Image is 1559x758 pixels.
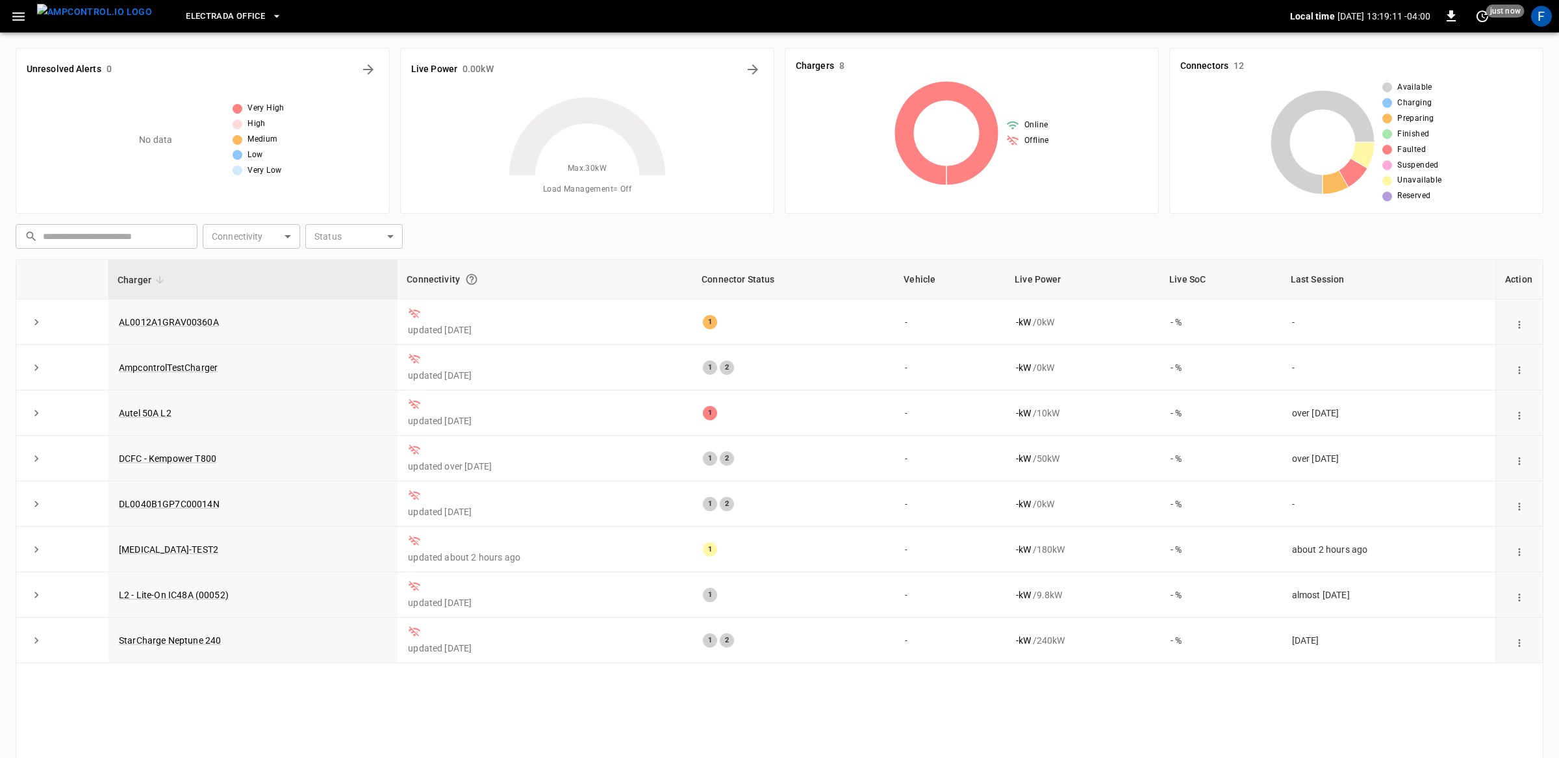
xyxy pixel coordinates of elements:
h6: 0 [107,62,112,77]
td: [DATE] [1282,618,1495,663]
a: L2 - Lite-On IC48A (00052) [119,590,229,600]
p: updated [DATE] [408,414,682,427]
td: - % [1160,299,1282,345]
p: updated [DATE] [408,596,682,609]
span: Suspended [1397,159,1439,172]
button: expand row [27,358,46,377]
div: 1 [703,497,717,511]
th: Live Power [1006,260,1160,299]
td: - % [1160,527,1282,572]
span: Load Management = Off [543,183,631,196]
td: - [1282,481,1495,527]
div: / 180 kW [1016,543,1150,556]
span: Very Low [247,164,281,177]
td: - % [1160,390,1282,436]
div: 2 [720,497,734,511]
div: action cell options [1510,588,1528,601]
span: Very High [247,102,285,115]
div: action cell options [1510,452,1528,465]
span: Preparing [1397,112,1434,125]
button: set refresh interval [1472,6,1493,27]
span: Online [1024,119,1048,132]
div: 1 [703,360,717,375]
div: 2 [720,360,734,375]
h6: 0.00 kW [463,62,494,77]
a: AmpcontrolTestCharger [119,362,218,373]
button: All Alerts [358,59,379,80]
th: Live SoC [1160,260,1282,299]
div: profile-icon [1531,6,1552,27]
div: 2 [720,633,734,648]
h6: Connectors [1180,59,1228,73]
div: 1 [703,315,717,329]
p: - kW [1016,634,1031,647]
div: 1 [703,633,717,648]
a: StarCharge Neptune 240 [119,635,221,646]
img: ampcontrol.io logo [37,4,152,20]
div: action cell options [1510,361,1528,374]
td: - [894,618,1006,663]
a: Autel 50A L2 [119,408,171,418]
div: / 0 kW [1016,361,1150,374]
p: - kW [1016,407,1031,420]
div: action cell options [1510,498,1528,511]
span: Electrada Office [186,9,265,24]
div: / 0 kW [1016,498,1150,511]
span: Finished [1397,128,1429,141]
div: 1 [703,406,717,420]
th: Vehicle [894,260,1006,299]
td: - [894,481,1006,527]
td: - [894,299,1006,345]
div: 1 [703,588,717,602]
button: expand row [27,540,46,559]
p: updated [DATE] [408,369,682,382]
span: Charger [118,272,168,288]
td: - % [1160,436,1282,481]
td: - % [1160,572,1282,618]
td: about 2 hours ago [1282,527,1495,572]
button: Connection between the charger and our software. [460,268,483,291]
div: / 50 kW [1016,452,1150,465]
td: - [1282,299,1495,345]
span: Max. 30 kW [568,162,607,175]
span: Charging [1397,97,1432,110]
p: - kW [1016,452,1031,465]
td: - [894,345,1006,390]
h6: Chargers [796,59,834,73]
td: - % [1160,618,1282,663]
div: action cell options [1510,634,1528,647]
p: [DATE] 13:19:11 -04:00 [1337,10,1430,23]
div: / 240 kW [1016,634,1150,647]
div: action cell options [1510,316,1528,329]
div: / 10 kW [1016,407,1150,420]
td: - [894,572,1006,618]
button: Energy Overview [742,59,763,80]
p: updated [DATE] [408,642,682,655]
span: Available [1397,81,1432,94]
a: DL0040B1GP7C00014N [119,499,220,509]
a: AL0012A1GRAV00360A [119,317,219,327]
td: - [1282,345,1495,390]
button: expand row [27,585,46,605]
a: [MEDICAL_DATA]-TEST2 [119,544,218,555]
div: action cell options [1510,407,1528,420]
td: over [DATE] [1282,436,1495,481]
div: 1 [703,542,717,557]
span: Medium [247,133,277,146]
th: Connector Status [692,260,894,299]
p: Local time [1290,10,1335,23]
p: updated [DATE] [408,323,682,336]
p: - kW [1016,498,1031,511]
button: expand row [27,312,46,332]
td: - % [1160,345,1282,390]
button: expand row [27,494,46,514]
button: expand row [27,631,46,650]
th: Action [1495,260,1543,299]
p: - kW [1016,543,1031,556]
p: - kW [1016,588,1031,601]
span: Faulted [1397,144,1426,157]
div: Connectivity [407,268,683,291]
th: Last Session [1282,260,1495,299]
h6: 12 [1234,59,1244,73]
td: - [894,390,1006,436]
